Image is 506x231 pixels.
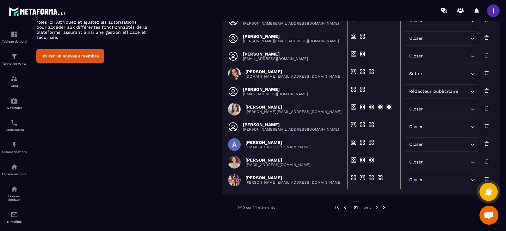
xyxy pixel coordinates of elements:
[243,51,308,56] p: [PERSON_NAME]
[243,122,339,127] p: [PERSON_NAME]
[2,70,27,92] a: formationformationCRM
[408,176,424,183] span: Closer
[2,84,27,87] p: CRM
[424,53,469,60] input: Search for option
[342,204,348,210] img: prev
[363,205,372,210] p: de 2
[245,175,342,180] p: [PERSON_NAME]
[2,128,27,132] p: Planificateur
[36,49,104,63] button: Inviter un nouveau membre
[36,15,147,40] p: Administrez les membres de votre équipe et leurs rôles ici. Attribuez et ajustez les autorisation...
[245,104,342,110] p: [PERSON_NAME]
[404,173,479,187] div: Search for option
[2,150,27,154] p: Automatisations
[243,39,339,43] p: [PERSON_NAME][EMAIL_ADDRESS][DOMAIN_NAME]
[424,123,469,130] input: Search for option
[10,141,18,149] img: automations
[460,88,469,95] input: Search for option
[10,185,18,193] img: social-network
[10,211,18,218] img: email
[404,120,479,134] div: Search for option
[350,201,361,213] p: 01
[2,114,27,136] a: schedulerschedulerPlanificateur
[245,140,311,145] p: [PERSON_NAME]
[408,88,460,95] span: Rédacteur publicitaire
[2,26,27,48] a: formationformationTableau de bord
[2,172,27,176] p: Espace membre
[479,206,498,225] a: Ouvrir le chat
[404,67,479,81] div: Search for option
[404,31,479,46] div: Search for option
[408,159,424,166] span: Closer
[408,106,424,113] span: Closer
[245,110,342,114] p: [PERSON_NAME][EMAIL_ADDRESS][DOMAIN_NAME]
[245,74,342,79] p: [DOMAIN_NAME][EMAIL_ADDRESS][DOMAIN_NAME]
[243,56,308,61] p: [EMAIL_ADDRESS][DOMAIN_NAME]
[2,92,27,114] a: automationsautomationsWebinaire
[245,180,342,185] p: [PERSON_NAME][EMAIL_ADDRESS][DOMAIN_NAME]
[245,163,311,167] p: [EMAIL_ADDRESS][DOMAIN_NAME]
[2,181,27,206] a: social-networksocial-networkRéseaux Sociaux
[10,31,18,38] img: formation
[334,204,340,210] img: prev
[408,35,424,42] span: Closer
[2,194,27,201] p: Réseaux Sociaux
[243,34,339,39] p: [PERSON_NAME]
[10,163,18,171] img: automations
[10,53,18,60] img: formation
[2,206,27,228] a: emailemailE-mailing
[10,75,18,82] img: formation
[404,84,479,99] div: Search for option
[238,205,275,210] p: 1-10 sur 14 éléments
[408,141,424,148] span: Closer
[408,53,424,60] span: Closer
[243,87,308,92] p: [PERSON_NAME]
[2,40,27,43] p: Tableau de bord
[424,141,469,148] input: Search for option
[408,70,424,77] span: Setter
[243,92,308,96] p: [EMAIL_ADDRESS][DOMAIN_NAME]
[2,136,27,158] a: automationsautomationsAutomatisations
[245,69,342,74] p: [PERSON_NAME]
[374,204,379,210] img: next
[408,123,424,130] span: Closer
[243,127,339,132] p: [PERSON_NAME][EMAIL_ADDRESS][DOMAIN_NAME]
[2,106,27,110] p: Webinaire
[382,204,387,210] img: next
[2,48,27,70] a: formationformationTunnel de vente
[2,220,27,223] p: E-mailing
[9,6,66,17] img: logo
[404,155,479,169] div: Search for option
[245,145,311,149] p: [EMAIL_ADDRESS][DOMAIN_NAME]
[10,119,18,127] img: scheduler
[424,70,469,77] input: Search for option
[424,159,469,166] input: Search for option
[243,21,339,26] p: [PERSON_NAME][EMAIL_ADDRESS][DOMAIN_NAME]
[404,49,479,63] div: Search for option
[424,176,469,183] input: Search for option
[424,106,469,113] input: Search for option
[245,157,311,163] p: [PERSON_NAME]
[2,158,27,181] a: automationsautomationsEspace membre
[424,35,469,42] input: Search for option
[404,102,479,116] div: Search for option
[10,97,18,104] img: automations
[404,137,479,152] div: Search for option
[2,62,27,65] p: Tunnel de vente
